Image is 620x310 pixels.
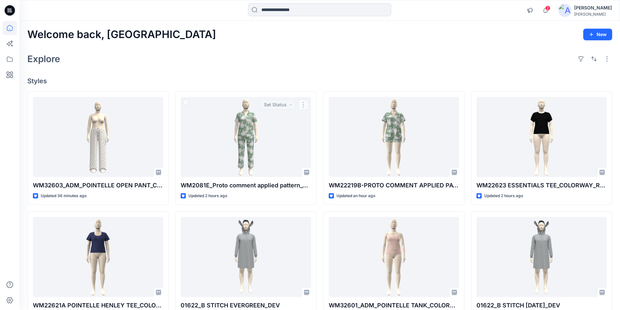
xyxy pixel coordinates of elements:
[41,193,87,199] p: Updated 36 minutes ago
[33,181,163,190] p: WM32603_ADM_POINTELLE OPEN PANT_COLORWAY REV2
[329,97,459,177] a: WM22219B-PROTO COMMENT APPLIED PATTERN_COLORWAY_REV13
[27,54,60,64] h2: Explore
[558,4,572,17] img: avatar
[476,217,607,297] a: 01622_B STITCH HALLOWEEN_DEV
[329,217,459,297] a: WM32601_ADM_POINTELLE TANK_COLORWAY_REV1
[337,193,375,199] p: Updated an hour ago
[476,301,607,310] p: 01622_B STITCH [DATE]_DEV
[574,12,612,17] div: [PERSON_NAME]
[181,301,311,310] p: 01622_B STITCH EVERGREEN_DEV
[181,181,311,190] p: WM2081E_Proto comment applied pattern_Colorway_REV13
[329,301,459,310] p: WM32601_ADM_POINTELLE TANK_COLORWAY_REV1
[476,181,607,190] p: WM22623 ESSENTIALS TEE_COLORWAY_REV2
[476,97,607,177] a: WM22623 ESSENTIALS TEE_COLORWAY_REV2
[188,193,227,199] p: Updated 2 hours ago
[545,6,550,11] span: 2
[33,217,163,297] a: WM22621A POINTELLE HENLEY TEE_COLORWAY_REV7
[574,4,612,12] div: [PERSON_NAME]
[181,217,311,297] a: 01622_B STITCH EVERGREEN_DEV
[33,97,163,177] a: WM32603_ADM_POINTELLE OPEN PANT_COLORWAY REV2
[484,193,523,199] p: Updated 2 hours ago
[181,97,311,177] a: WM2081E_Proto comment applied pattern_Colorway_REV13
[27,77,612,85] h4: Styles
[329,181,459,190] p: WM22219B-PROTO COMMENT APPLIED PATTERN_COLORWAY_REV13
[27,29,216,41] h2: Welcome back, [GEOGRAPHIC_DATA]
[583,29,612,40] button: New
[33,301,163,310] p: WM22621A POINTELLE HENLEY TEE_COLORWAY_REV7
